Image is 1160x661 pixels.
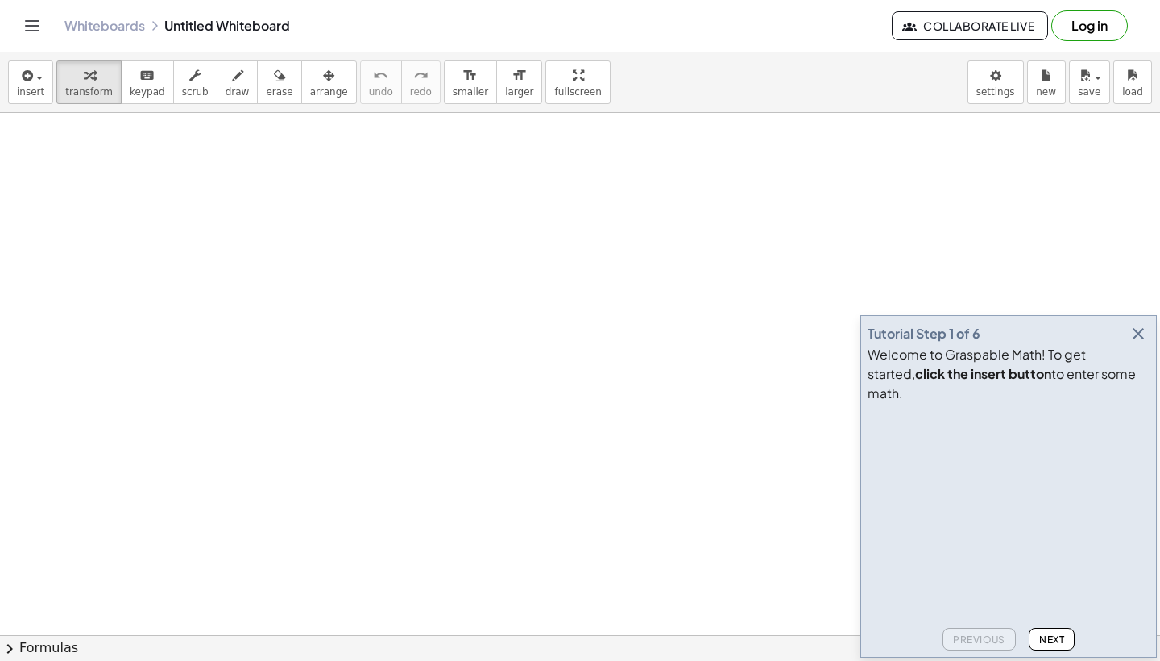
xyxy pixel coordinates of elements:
[217,60,259,104] button: draw
[1036,86,1056,98] span: new
[17,86,44,98] span: insert
[868,345,1150,403] div: Welcome to Graspable Math! To get started, to enter some math.
[915,365,1051,382] b: click the insert button
[1039,634,1064,646] span: Next
[545,60,610,104] button: fullscreen
[401,60,441,104] button: redoredo
[905,19,1034,33] span: Collaborate Live
[976,86,1015,98] span: settings
[892,11,1048,40] button: Collaborate Live
[554,86,601,98] span: fullscreen
[373,66,388,85] i: undo
[512,66,527,85] i: format_size
[505,86,533,98] span: larger
[1113,60,1152,104] button: load
[310,86,348,98] span: arrange
[1029,628,1075,651] button: Next
[453,86,488,98] span: smaller
[462,66,478,85] i: format_size
[301,60,357,104] button: arrange
[369,86,393,98] span: undo
[496,60,542,104] button: format_sizelarger
[173,60,217,104] button: scrub
[1027,60,1066,104] button: new
[182,86,209,98] span: scrub
[360,60,402,104] button: undoundo
[64,18,145,34] a: Whiteboards
[8,60,53,104] button: insert
[967,60,1024,104] button: settings
[130,86,165,98] span: keypad
[444,60,497,104] button: format_sizesmaller
[1078,86,1100,98] span: save
[266,86,292,98] span: erase
[1122,86,1143,98] span: load
[19,13,45,39] button: Toggle navigation
[1051,10,1128,41] button: Log in
[257,60,301,104] button: erase
[413,66,429,85] i: redo
[226,86,250,98] span: draw
[65,86,113,98] span: transform
[121,60,174,104] button: keyboardkeypad
[139,66,155,85] i: keyboard
[868,324,980,343] div: Tutorial Step 1 of 6
[1069,60,1110,104] button: save
[56,60,122,104] button: transform
[410,86,432,98] span: redo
